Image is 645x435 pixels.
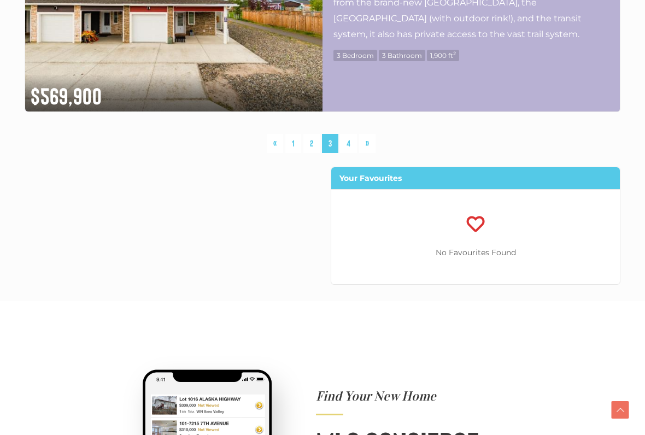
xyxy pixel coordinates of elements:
strong: Your Favourites [339,174,402,184]
a: » [359,134,376,154]
div: $569,900 [25,75,322,112]
span: 1,900 ft [427,50,459,62]
sup: 2 [453,51,456,57]
span: 3 [322,134,338,154]
a: « [267,134,283,154]
a: 4 [340,134,357,154]
h4: Find Your New Home [316,390,522,403]
span: 3 Bathroom [379,50,425,62]
a: 2 [303,134,320,154]
p: No Favourites Found [331,246,620,260]
a: 1 [285,134,301,154]
span: 3 Bedroom [333,50,377,62]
